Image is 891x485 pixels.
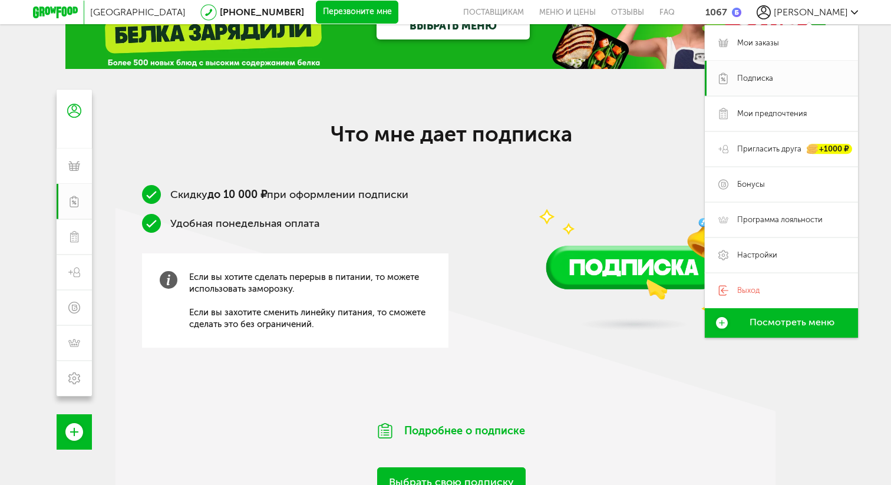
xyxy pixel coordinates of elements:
[705,25,858,61] a: Мои заказы
[507,120,761,344] img: vUQQD42TP1CeN4SU.png
[377,13,530,39] a: ВЫБРАТЬ МЕНЮ
[737,250,777,260] span: Настройки
[705,273,858,308] a: Выход
[90,6,186,18] span: [GEOGRAPHIC_DATA]
[737,108,807,119] span: Мои предпочтения
[216,121,687,147] h2: Что мне дает подписка
[737,73,773,84] span: Подписка
[160,271,177,289] img: info-grey.b4c3b60.svg
[774,6,848,18] span: [PERSON_NAME]
[705,6,727,18] div: 1067
[705,202,858,237] a: Программа лояльности
[807,144,852,154] div: +1000 ₽
[705,96,858,131] a: Мои предпочтения
[170,217,319,230] span: Удобная понедельная оплата
[737,215,823,225] span: Программа лояльности
[737,179,765,190] span: Бонусы
[170,188,408,201] span: Скидку при оформлении подписки
[737,38,779,48] span: Мои заказы
[345,408,557,453] div: Подробнее о подписке
[705,308,858,338] a: Посмотреть меню
[207,188,267,201] b: до 10 000 ₽
[705,61,858,96] a: Подписка
[705,131,858,167] a: Пригласить друга +1000 ₽
[220,6,304,18] a: [PHONE_NUMBER]
[737,285,760,296] span: Выход
[705,237,858,273] a: Настройки
[705,167,858,202] a: Бонусы
[189,271,431,330] span: Если вы хотите сделать перерыв в питании, то можете использовать заморозку. Если вы захотите смен...
[316,1,398,24] button: Перезвоните мне
[750,317,834,328] span: Посмотреть меню
[737,144,801,154] span: Пригласить друга
[732,8,741,17] img: bonus_b.cdccf46.png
